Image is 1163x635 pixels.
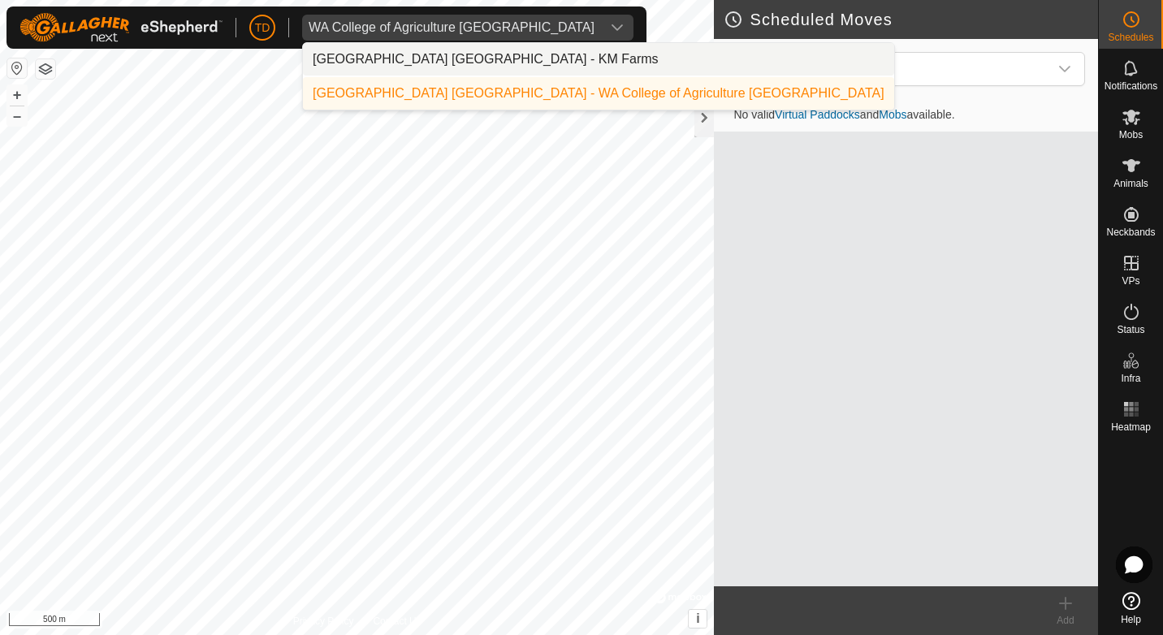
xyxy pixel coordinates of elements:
div: [GEOGRAPHIC_DATA] [GEOGRAPHIC_DATA] - WA College of Agriculture [GEOGRAPHIC_DATA] [313,84,884,103]
div: dropdown trigger [1048,53,1081,85]
ul: Option List [303,43,894,110]
button: Reset Map [7,58,27,78]
a: Help [1099,585,1163,631]
button: i [689,610,707,628]
span: Status [1117,325,1144,335]
span: VPs [1122,276,1139,286]
span: WA College of Agriculture Denmark [302,15,601,41]
button: – [7,106,27,126]
div: Add [1033,613,1098,628]
span: Neckbands [1106,227,1155,237]
div: WA College of Agriculture [GEOGRAPHIC_DATA] [309,21,594,34]
button: Map Layers [36,59,55,79]
a: Privacy Policy [293,614,354,629]
button: + [7,85,27,105]
span: Mobs [1119,130,1143,140]
h2: Scheduled Moves [724,10,1098,29]
div: [GEOGRAPHIC_DATA] [GEOGRAPHIC_DATA] - KM Farms [313,50,659,69]
span: TD [255,19,270,37]
li: KM Farms [303,43,894,76]
span: Schedules [1108,32,1153,42]
img: Gallagher Logo [19,13,223,42]
span: i [696,611,699,625]
span: Notifications [1105,81,1157,91]
a: Virtual Paddocks [775,108,860,121]
span: Infra [1121,374,1140,383]
span: Animals [1113,179,1148,188]
span: No valid and available. [720,108,967,121]
li: WA College of Agriculture Denmark [303,77,894,110]
a: Mobs [879,108,906,121]
div: dropdown trigger [601,15,633,41]
a: Contact Us [373,614,421,629]
span: Help [1121,615,1141,624]
span: Heatmap [1111,422,1151,432]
